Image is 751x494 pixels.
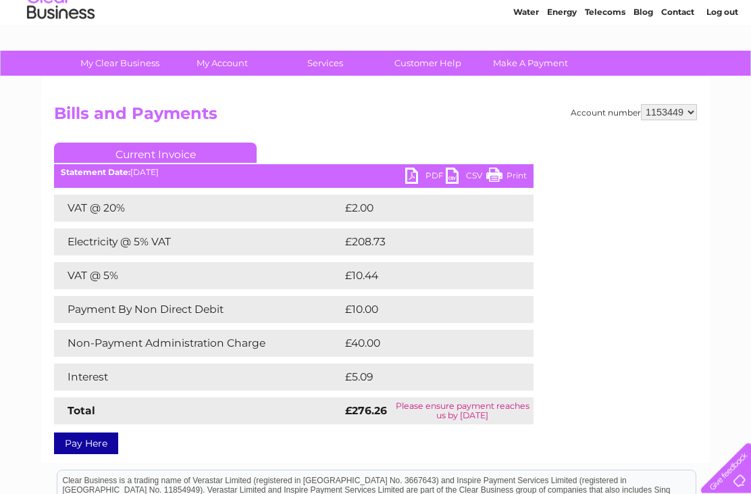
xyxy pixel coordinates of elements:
[342,297,506,324] td: £10.00
[547,57,577,68] a: Energy
[342,364,502,391] td: £5.09
[54,143,257,164] a: Current Invoice
[342,195,502,222] td: £2.00
[486,168,527,188] a: Print
[342,330,507,357] td: £40.00
[345,405,387,418] strong: £276.26
[54,330,342,357] td: Non-Payment Administration Charge
[342,263,506,290] td: £10.44
[68,405,95,418] strong: Total
[54,229,342,256] td: Electricity @ 5% VAT
[391,398,534,425] td: Please ensure payment reaches us by [DATE]
[372,51,484,76] a: Customer Help
[633,57,653,68] a: Blog
[342,229,510,256] td: £208.73
[496,7,590,24] a: 0333 014 3131
[475,51,586,76] a: Make A Payment
[54,263,342,290] td: VAT @ 5%
[54,105,697,130] h2: Bills and Payments
[585,57,625,68] a: Telecoms
[54,168,534,178] div: [DATE]
[26,35,95,76] img: logo.png
[405,168,446,188] a: PDF
[513,57,539,68] a: Water
[706,57,738,68] a: Log out
[446,168,486,188] a: CSV
[61,168,130,178] b: Statement Date:
[571,105,697,121] div: Account number
[269,51,381,76] a: Services
[54,364,342,391] td: Interest
[167,51,278,76] a: My Account
[661,57,694,68] a: Contact
[57,7,696,66] div: Clear Business is a trading name of Verastar Limited (registered in [GEOGRAPHIC_DATA] No. 3667643...
[54,297,342,324] td: Payment By Non Direct Debit
[54,433,118,455] a: Pay Here
[54,195,342,222] td: VAT @ 20%
[64,51,176,76] a: My Clear Business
